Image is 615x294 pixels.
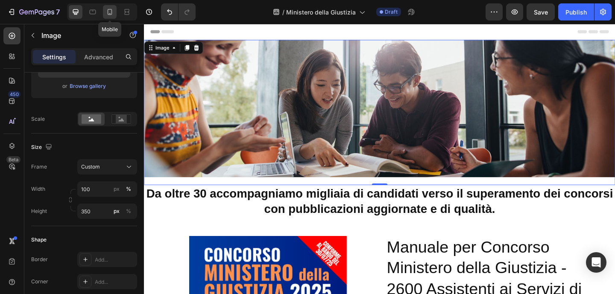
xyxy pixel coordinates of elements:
[42,52,66,61] p: Settings
[558,3,594,20] button: Publish
[565,8,587,17] div: Publish
[8,91,20,98] div: 450
[126,185,131,193] div: %
[6,156,20,163] div: Beta
[126,207,131,215] div: %
[144,24,615,294] iframe: Design area
[527,3,555,20] button: Save
[114,207,120,215] div: px
[95,256,135,264] div: Add...
[81,163,100,171] span: Custom
[31,163,47,171] label: Frame
[41,30,114,41] p: Image
[123,184,134,194] button: px
[69,82,106,90] button: Browse gallery
[385,8,398,16] span: Draft
[70,82,106,90] div: Browse gallery
[534,9,548,16] span: Save
[123,206,134,216] button: px
[114,185,120,193] div: px
[77,204,137,219] input: px%
[77,159,137,175] button: Custom
[31,185,45,193] label: Width
[111,184,122,194] button: %
[282,8,284,17] span: /
[77,181,137,197] input: px%
[31,207,47,215] label: Height
[111,206,122,216] button: %
[3,178,510,208] strong: Da oltre 30 accompagniamo migliaia di candidati verso il superamento dei concorsi con pubblicazio...
[31,278,48,285] div: Corner
[95,278,135,286] div: Add...
[62,81,67,91] span: or
[31,142,54,153] div: Size
[586,252,606,273] div: Open Intercom Messenger
[286,8,356,17] span: Ministero della Giustizia
[3,3,64,20] button: 7
[56,7,60,17] p: 7
[31,115,45,123] div: Scale
[31,256,48,263] div: Border
[84,52,113,61] p: Advanced
[161,3,196,20] div: Undo/Redo
[31,236,47,244] div: Shape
